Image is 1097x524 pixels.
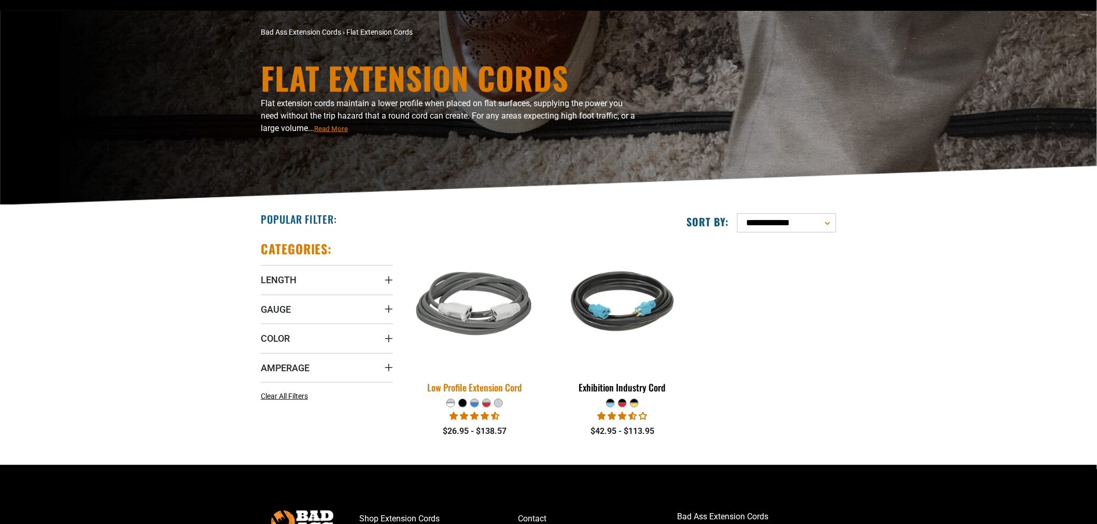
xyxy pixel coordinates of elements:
[261,212,337,226] h2: Popular Filter:
[261,392,308,400] span: Clear All Filters
[557,246,687,365] img: black teal
[261,98,635,133] span: Flat extension cords maintain a lower profile when placed on flat surfaces, supplying the power y...
[556,383,688,392] div: Exhibition Industry Cord
[261,62,639,93] h1: Flat Extension Cords
[556,241,688,398] a: black teal Exhibition Industry Cord
[261,295,393,324] summary: Gauge
[402,239,547,372] img: grey & white
[686,215,729,228] label: Sort by:
[261,274,297,286] span: Length
[261,28,341,36] a: Bad Ass Extension Cords
[261,241,332,257] h2: Categories:
[314,125,348,133] span: Read More
[346,28,413,36] span: Flat Extension Cords
[409,425,541,438] div: $26.95 - $138.57
[343,28,345,36] span: ›
[261,265,393,294] summary: Length
[449,411,499,421] span: 4.50 stars
[261,303,291,315] span: Gauge
[556,425,688,438] div: $42.95 - $113.95
[409,383,541,392] div: Low Profile Extension Cord
[261,332,290,344] span: Color
[409,241,541,398] a: grey & white Low Profile Extension Cord
[261,324,393,353] summary: Color
[261,362,310,374] span: Amperage
[597,411,647,421] span: 3.67 stars
[261,391,312,402] a: Clear All Filters
[261,353,393,382] summary: Amperage
[261,27,639,38] nav: breadcrumbs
